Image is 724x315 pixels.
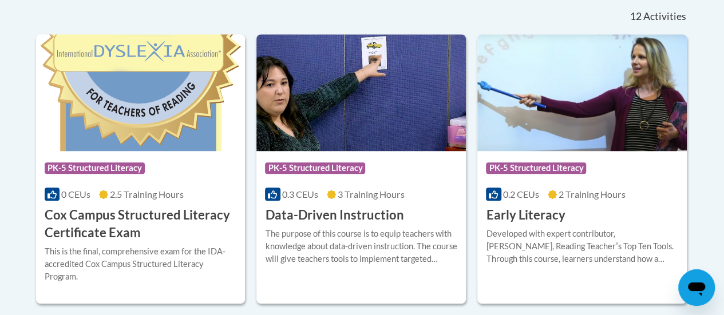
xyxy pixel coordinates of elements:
a: Course LogoPK-5 Structured Literacy0.3 CEUs3 Training Hours Data-Driven InstructionThe purpose of... [256,34,466,303]
span: 0.2 CEUs [503,189,539,200]
span: Activities [643,10,686,23]
span: PK-5 Structured Literacy [265,162,365,174]
span: 2.5 Training Hours [110,189,184,200]
a: Course LogoPK-5 Structured Literacy0.2 CEUs2 Training Hours Early LiteracyDeveloped with expert c... [477,34,687,303]
div: This is the final, comprehensive exam for the IDA-accredited Cox Campus Structured Literacy Program. [45,245,237,283]
span: 3 Training Hours [338,189,405,200]
span: 0.3 CEUs [282,189,318,200]
iframe: Button to launch messaging window, conversation in progress [678,269,715,306]
h3: Data-Driven Instruction [265,206,403,224]
img: Course Logo [36,34,246,151]
span: 0 CEUs [61,189,90,200]
h3: Early Literacy [486,206,565,224]
div: The purpose of this course is to equip teachers with knowledge about data-driven instruction. The... [265,228,457,265]
span: 12 [630,10,641,23]
a: Course LogoPK-5 Structured Literacy0 CEUs2.5 Training Hours Cox Campus Structured Literacy Certif... [36,34,246,303]
span: PK-5 Structured Literacy [486,162,586,174]
h3: Cox Campus Structured Literacy Certificate Exam [45,206,237,242]
span: 2 Training Hours [559,189,626,200]
span: PK-5 Structured Literacy [45,162,145,174]
div: Developed with expert contributor, [PERSON_NAME], Reading Teacherʹs Top Ten Tools. Through this c... [486,228,678,265]
img: Course Logo [477,34,687,151]
img: Course Logo [256,34,466,151]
